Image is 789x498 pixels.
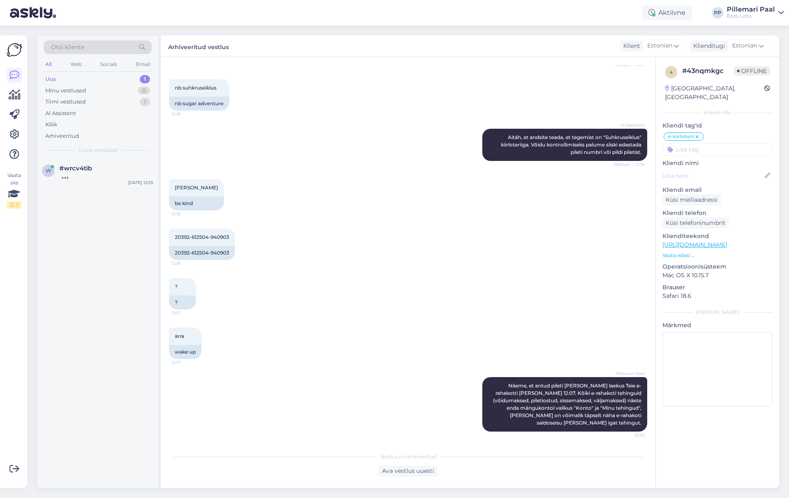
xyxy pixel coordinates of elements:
[138,87,150,95] div: 0
[642,5,692,20] div: Aktiivne
[169,345,202,359] div: wake up
[662,109,773,116] div: Kliendi info
[662,143,773,156] input: Lisa tag
[663,171,763,180] input: Lisa nimi
[79,146,117,154] span: Uued vestlused
[493,382,643,426] span: Näeme, et antud pileti [PERSON_NAME] laekus Teie e-rahakotti [PERSON_NAME] 12:07. Kõiki e-rahakot...
[45,109,76,118] div: AI Assistent
[169,295,196,309] div: ?
[662,252,773,259] p: Vaata edasi ...
[727,6,775,13] div: Pillemari Paal
[51,43,84,52] span: Otsi kliente
[134,59,152,70] div: Email
[175,234,229,240] span: 20392-612504-940903
[734,66,770,76] span: Offline
[140,98,150,106] div: 1
[662,271,773,280] p: Mac OS X 10.15.7
[169,196,224,210] div: be kind
[662,194,721,205] div: Küsi meiliaadressi
[662,292,773,300] p: Safari 18.6
[7,172,21,209] div: Vaata siia
[662,262,773,271] p: Operatsioonisüsteem
[59,165,92,172] span: #wrcv4tib
[668,134,694,139] span: e-kiirloterii
[175,184,218,191] span: [PERSON_NAME]
[45,75,56,83] div: Uus
[46,168,51,174] span: w
[379,465,437,477] div: Ava vestlus uuesti
[662,241,727,248] a: [URL][DOMAIN_NAME]
[727,13,775,19] div: Eesti Loto
[7,201,21,209] div: 2 / 3
[175,333,184,339] span: ärra
[45,132,79,140] div: Arhiveeritud
[69,59,83,70] div: Web
[682,66,734,76] div: # 43nqmkgc
[45,87,86,95] div: Minu vestlused
[662,209,773,217] p: Kliendi telefon
[175,283,178,290] span: ?
[712,7,723,19] div: PP
[614,122,645,128] span: AI Assistent
[128,179,153,186] div: [DATE] 12:55
[171,310,202,316] span: 12:17
[168,40,229,52] label: Arhiveeritud vestlus
[380,453,437,460] span: Vestlus on arhiveeritud
[647,41,672,50] span: Estonian
[171,359,202,366] span: 12:17
[99,59,119,70] div: Socials
[501,134,643,155] span: Aitäh, et andsite teada, et tegemist on "Suhkruseiklus" kiirloteriiga. Võidu kontrollimiseks palu...
[665,84,764,101] div: [GEOGRAPHIC_DATA], [GEOGRAPHIC_DATA]
[662,121,773,130] p: Kliendi tag'id
[171,260,202,267] span: 12:16
[690,42,725,50] div: Klienditugi
[614,371,645,377] span: Pillemari Paal
[662,283,773,292] p: Brauser
[175,85,216,91] span: nb suhkruseiklus
[662,232,773,241] p: Klienditeekond
[45,98,86,106] div: Tiimi vestlused
[171,211,202,217] span: 12:16
[662,217,729,229] div: Küsi telefoninumbrit
[171,111,202,117] span: 12:16
[169,97,229,111] div: nb sugar adventure
[662,186,773,194] p: Kliendi email
[169,246,235,260] div: 20392-612504-940903
[620,42,640,50] div: Klient
[662,159,773,168] p: Kliendi nimi
[45,120,57,129] div: Kõik
[614,432,645,438] span: 12:22
[140,75,150,83] div: 1
[662,309,773,316] div: [PERSON_NAME]
[44,59,53,70] div: All
[7,42,22,58] img: Askly Logo
[662,321,773,330] p: Märkmed
[669,69,673,75] span: 4
[727,6,784,19] a: Pillemari PaalEesti Loto
[614,161,645,168] span: Nähtud ✓ 12:16
[732,41,757,50] span: Estonian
